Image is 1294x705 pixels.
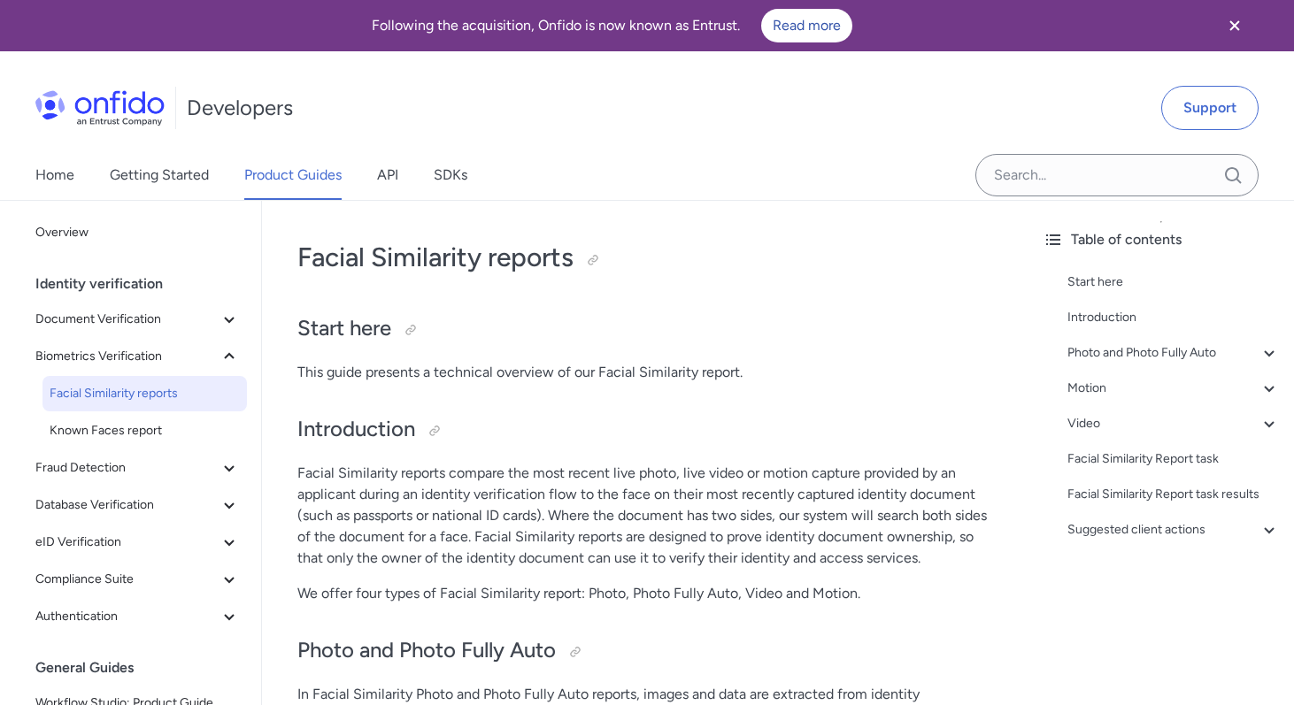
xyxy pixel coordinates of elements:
[35,494,219,516] span: Database Verification
[187,94,293,122] h1: Developers
[1067,342,1280,364] a: Photo and Photo Fully Auto
[35,222,240,243] span: Overview
[35,346,219,367] span: Biometrics Verification
[1202,4,1267,48] button: Close banner
[35,90,165,126] img: Onfido Logo
[377,150,398,200] a: API
[28,215,247,250] a: Overview
[975,154,1259,196] input: Onfido search input field
[35,266,254,302] div: Identity verification
[1067,519,1280,540] a: Suggested client actions
[297,583,993,604] p: We offer four types of Facial Similarity report: Photo, Photo Fully Auto, Video and Motion.
[1067,413,1280,434] a: Video
[35,309,219,330] span: Document Verification
[1043,229,1280,250] div: Table of contents
[50,383,240,404] span: Facial Similarity reports
[1067,484,1280,505] a: Facial Similarity Report task results
[28,562,247,597] button: Compliance Suite
[110,150,209,200] a: Getting Started
[28,525,247,560] button: eID Verification
[35,150,74,200] a: Home
[1224,15,1245,36] svg: Close banner
[42,413,247,448] a: Known Faces report
[28,487,247,523] button: Database Verification
[1067,307,1280,328] a: Introduction
[35,606,219,627] span: Authentication
[297,463,993,569] p: Facial Similarity reports compare the most recent live photo, live video or motion capture provid...
[28,302,247,337] button: Document Verification
[28,450,247,486] button: Fraud Detection
[297,415,993,445] h2: Introduction
[35,650,254,686] div: General Guides
[1067,448,1280,470] a: Facial Similarity Report task
[28,599,247,634] button: Authentication
[297,240,993,275] h1: Facial Similarity reports
[297,362,993,383] p: This guide presents a technical overview of our Facial Similarity report.
[21,9,1202,42] div: Following the acquisition, Onfido is now known as Entrust.
[761,9,852,42] a: Read more
[1067,378,1280,399] a: Motion
[244,150,342,200] a: Product Guides
[50,420,240,441] span: Known Faces report
[297,314,993,344] h2: Start here
[35,532,219,553] span: eID Verification
[35,569,219,590] span: Compliance Suite
[1161,86,1259,130] a: Support
[1067,272,1280,293] a: Start here
[28,339,247,374] button: Biometrics Verification
[35,457,219,479] span: Fraud Detection
[434,150,467,200] a: SDKs
[297,636,993,666] h2: Photo and Photo Fully Auto
[42,376,247,411] a: Facial Similarity reports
